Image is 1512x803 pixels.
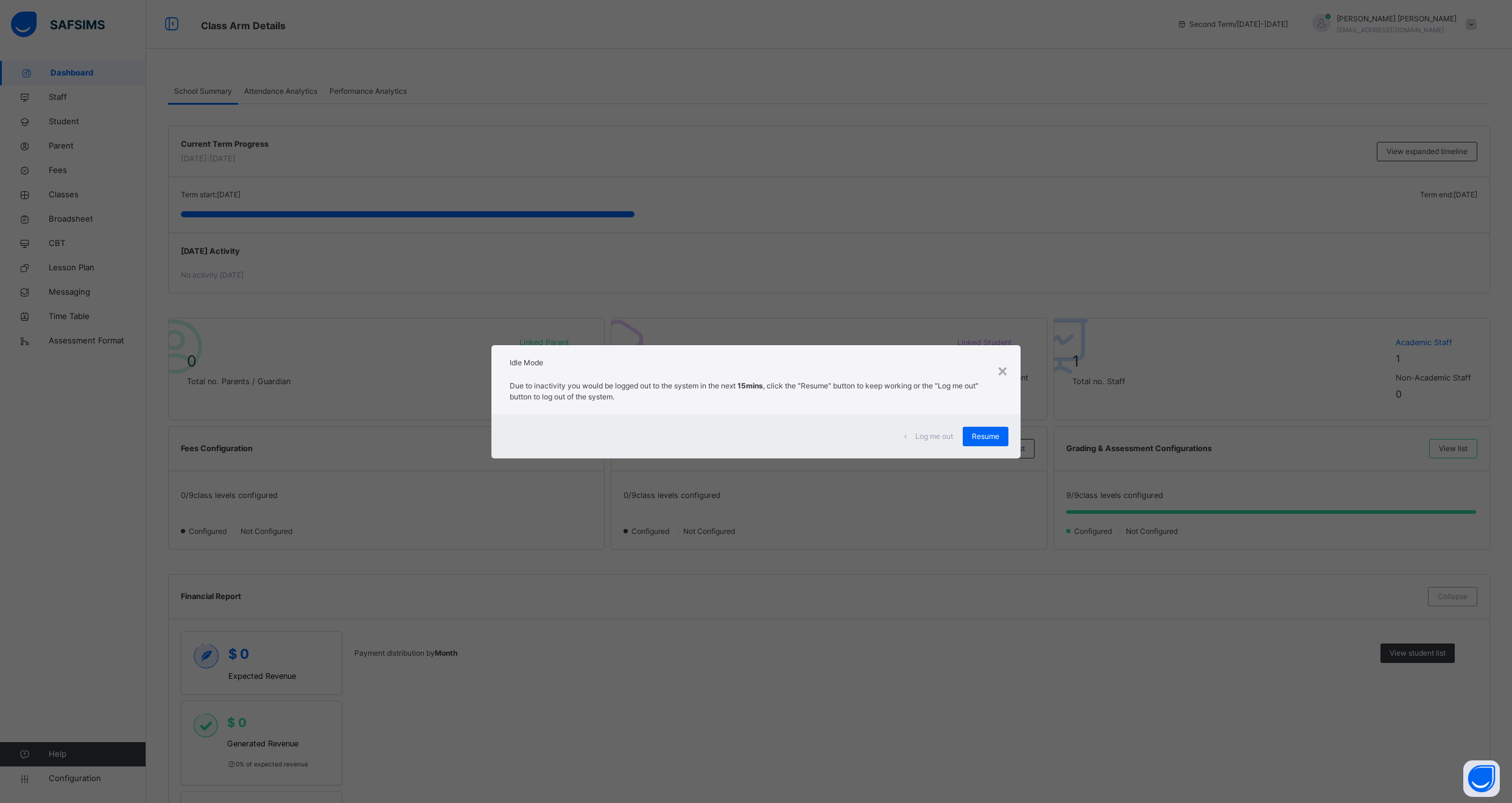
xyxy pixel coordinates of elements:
[1463,760,1500,797] button: Open asap
[510,380,1002,402] p: Due to inactivity you would be logged out to the system in the next , click the "Resume" button t...
[737,381,763,390] strong: 15mins
[972,431,999,442] span: Resume
[915,431,953,442] span: Log me out
[510,357,1002,368] h2: Idle Mode
[997,357,1008,383] div: ×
